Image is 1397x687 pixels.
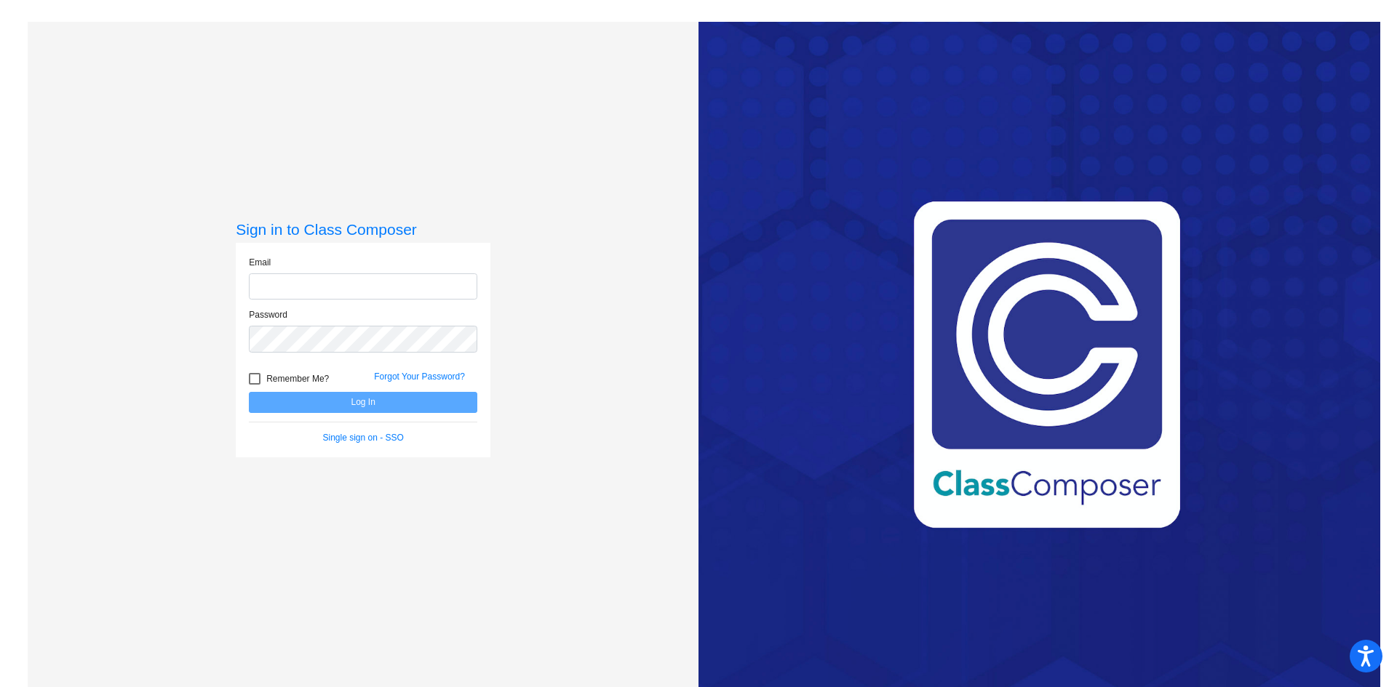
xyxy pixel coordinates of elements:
label: Email [249,256,271,269]
h3: Sign in to Class Composer [236,220,490,238]
a: Single sign on - SSO [323,433,404,443]
span: Remember Me? [266,370,329,387]
label: Password [249,308,287,321]
button: Log In [249,392,477,413]
a: Forgot Your Password? [374,371,465,382]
